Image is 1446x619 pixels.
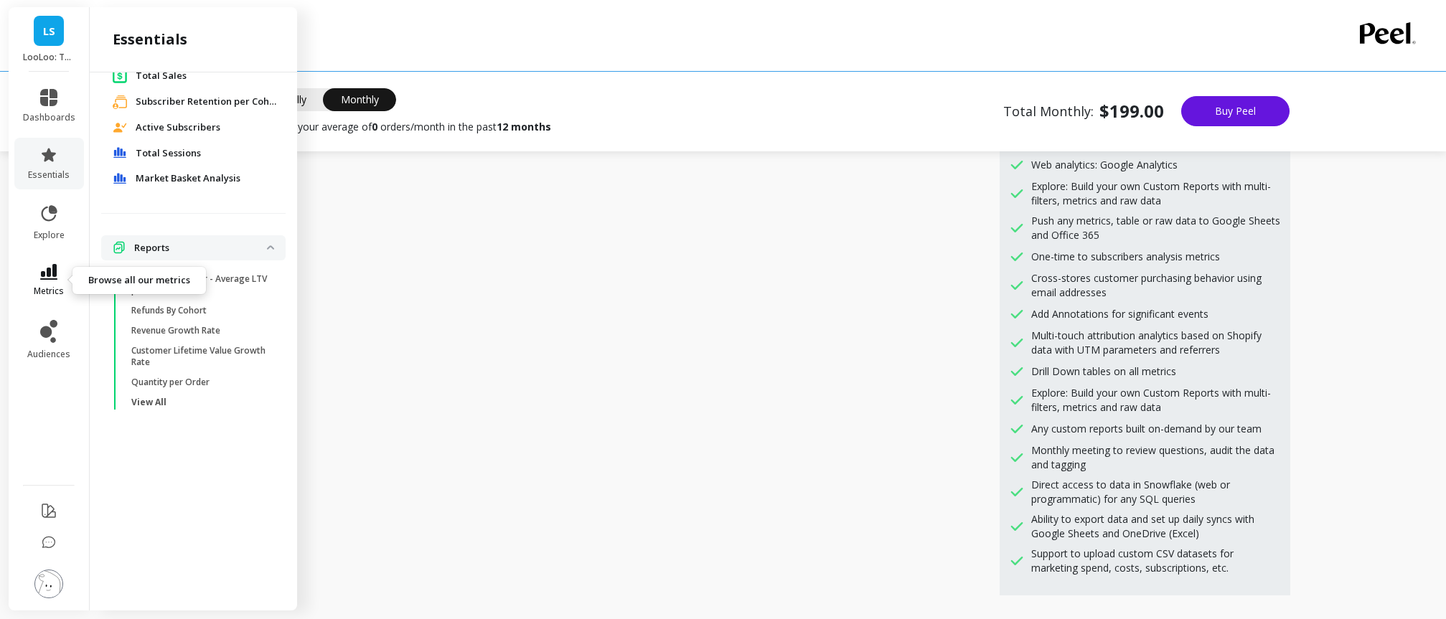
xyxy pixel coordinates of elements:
img: navigation item icon [113,241,126,254]
span: Add Annotations for significant events [1031,307,1208,321]
p: View All [131,397,166,408]
span: Explore: Build your own Custom Reports with multi-filters, metrics and raw data [1031,179,1281,208]
span: explore [34,230,65,241]
span: Total Sessions [136,146,201,161]
p: Free LooLoo Offer - Average LTV per Customer [131,273,268,296]
p: LooLoo: Touchless Toilet Spray [23,52,75,63]
span: Monthly [324,88,396,111]
a: Subscriber Retention per Cohort [136,95,279,109]
b: 0 [372,120,377,133]
p: Quantity per Order [131,377,210,388]
span: metrics [34,285,64,297]
a: Total Sales [136,69,274,83]
img: navigation item icon [113,173,127,184]
img: navigation item icon [113,147,127,159]
span: Active Subscribers [136,121,220,135]
span: Web analytics: Google Analytics [1031,158,1178,172]
img: navigation item icon [113,68,127,83]
span: Total Sales [136,69,187,83]
span: Based on your average of orders/month in the past [250,120,551,134]
h2: essentials [113,29,187,49]
span: LS [43,23,55,39]
a: Total Sessions [136,146,274,161]
span: essentials [28,169,70,181]
span: dashboards [23,112,75,123]
span: Cross-stores customer purchasing behavior using email addresses [1031,271,1281,300]
span: Total Monthly: [1003,100,1164,123]
p: Revenue Growth Rate [131,325,220,336]
button: Buy Peel [1181,96,1290,126]
span: Market Basket Analysis [136,171,240,186]
b: 12 months [497,120,551,133]
img: profile picture [34,570,63,598]
p: Reports [134,241,267,255]
img: navigation item icon [113,95,127,109]
span: Monthly meeting to review questions, audit the data and tagging [1031,443,1281,472]
span: Multi-touch attribution analytics based on Shopify data with UTM parameters and referrers [1031,329,1281,357]
span: Explore: Build your own Custom Reports with multi-filters, metrics and raw data [1031,386,1281,415]
img: navigation item icon [113,123,127,133]
span: One-time to subscribers analysis metrics [1031,250,1220,264]
img: down caret icon [267,245,274,250]
p: Refunds By Cohort [131,305,207,316]
span: Drill Down tables on all metrics [1031,364,1176,379]
b: $199.00 [1099,100,1164,123]
p: Customer Lifetime Value Growth Rate [131,345,268,368]
span: Any custom reports built on-demand by our team [1031,422,1262,436]
span: Ability to export data and set up daily syncs with Google Sheets and OneDrive (Excel) [1031,512,1281,541]
span: Support to upload custom CSV datasets for marketing spend, costs, subscriptions, etc. [1031,547,1281,575]
a: Active Subscribers [136,121,274,135]
span: audiences [27,349,70,360]
span: Push any metrics, table or raw data to Google Sheets and Office 365 [1031,214,1281,242]
span: Direct access to data in Snowflake (web or programmatic) for any SQL queries [1031,478,1281,506]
